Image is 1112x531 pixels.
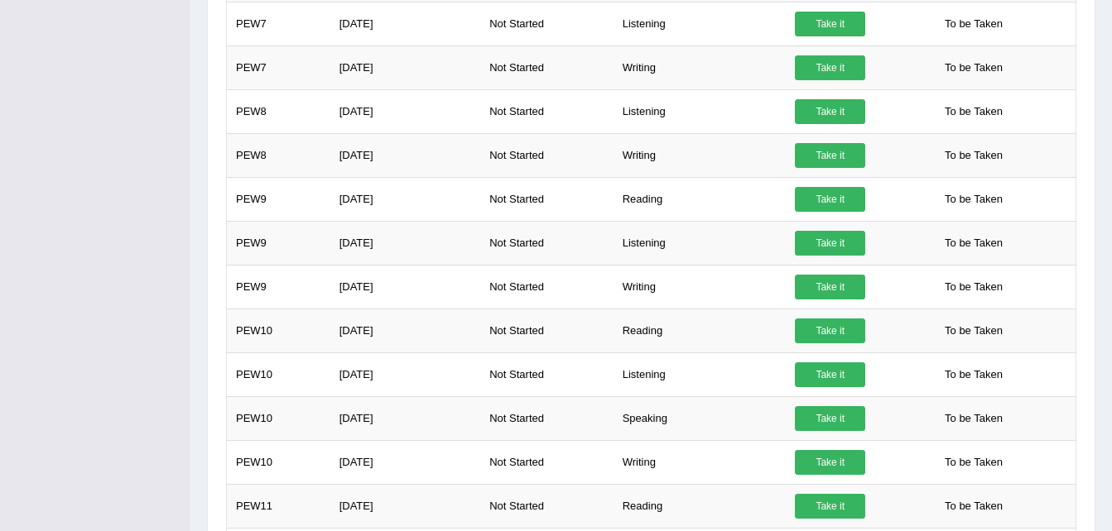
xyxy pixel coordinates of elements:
td: [DATE] [330,396,481,440]
span: To be Taken [936,362,1011,387]
td: Not Started [480,221,613,265]
td: PEW8 [227,89,330,133]
td: Not Started [480,396,613,440]
td: Listening [614,2,787,45]
td: Listening [614,89,787,133]
td: [DATE] [330,265,481,309]
a: Take it [795,99,865,124]
td: Writing [614,45,787,89]
a: Take it [795,450,865,475]
span: To be Taken [936,406,1011,431]
td: Writing [614,440,787,484]
td: PEW10 [227,309,330,352]
td: Not Started [480,2,613,45]
td: Reading [614,309,787,352]
a: Take it [795,275,865,299]
td: [DATE] [330,2,481,45]
span: To be Taken [936,450,1011,475]
td: PEW7 [227,2,330,45]
a: Take it [795,231,865,256]
td: [DATE] [330,133,481,177]
span: To be Taken [936,12,1011,36]
td: [DATE] [330,484,481,528]
a: Take it [795,362,865,387]
a: Take it [795,187,865,212]
a: Take it [795,494,865,519]
span: To be Taken [936,275,1011,299]
a: Take it [795,318,865,343]
td: Not Started [480,352,613,396]
td: Not Started [480,265,613,309]
td: [DATE] [330,352,481,396]
td: PEW10 [227,396,330,440]
td: [DATE] [330,440,481,484]
td: [DATE] [330,89,481,133]
td: [DATE] [330,45,481,89]
span: To be Taken [936,55,1011,80]
td: [DATE] [330,309,481,352]
td: PEW9 [227,265,330,309]
td: Not Started [480,45,613,89]
a: Take it [795,406,865,431]
td: Writing [614,133,787,177]
td: PEW9 [227,177,330,221]
span: To be Taken [936,143,1011,168]
td: PEW7 [227,45,330,89]
td: PEW11 [227,484,330,528]
td: PEW8 [227,133,330,177]
span: To be Taken [936,494,1011,519]
td: Not Started [480,89,613,133]
td: Writing [614,265,787,309]
td: Not Started [480,133,613,177]
span: To be Taken [936,318,1011,343]
a: Take it [795,12,865,36]
td: Not Started [480,177,613,221]
a: Take it [795,55,865,80]
td: PEW10 [227,352,330,396]
span: To be Taken [936,231,1011,256]
a: Take it [795,143,865,168]
td: Not Started [480,484,613,528]
span: To be Taken [936,187,1011,212]
td: PEW10 [227,440,330,484]
td: PEW9 [227,221,330,265]
td: Not Started [480,309,613,352]
td: Not Started [480,440,613,484]
td: Speaking [614,396,787,440]
td: [DATE] [330,221,481,265]
td: Listening [614,352,787,396]
td: Reading [614,177,787,221]
span: To be Taken [936,99,1011,124]
td: Reading [614,484,787,528]
td: Listening [614,221,787,265]
td: [DATE] [330,177,481,221]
